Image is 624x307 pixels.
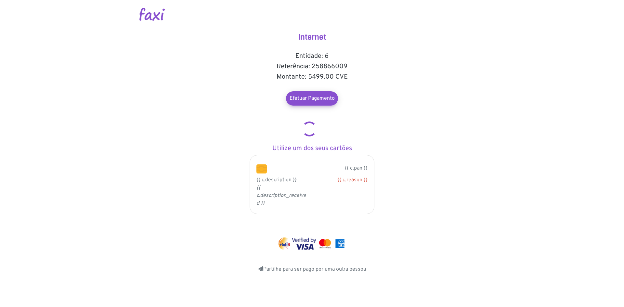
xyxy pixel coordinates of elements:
img: mastercard [334,237,346,250]
h5: Entidade: 6 [247,52,377,60]
p: {{ c.pan }} [277,164,368,172]
h4: Internet [247,32,377,42]
h5: Montante: 5499.00 CVE [247,73,377,81]
h5: Referência: 258866009 [247,63,377,70]
span: {{ c.description }} [256,177,297,183]
img: mastercard [318,237,332,250]
a: Efetuar Pagamento [286,91,338,106]
i: {{ c.description_received }} [256,185,306,207]
img: vinti4 [278,237,291,250]
h5: Utilize um dos seus cartões [247,145,377,152]
div: {{ c.reason }} [317,176,368,184]
img: visa [292,237,316,250]
a: Partilhe para ser pago por uma outra pessoa [258,266,366,273]
img: chip.png [256,164,267,173]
